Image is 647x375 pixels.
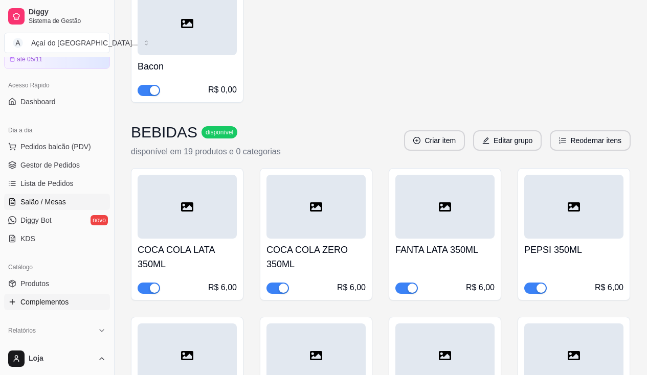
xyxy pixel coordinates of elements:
[4,77,110,93] div: Acesso Rápido
[138,243,237,271] h4: COCA COLA LATA 350ML
[20,160,80,170] span: Gestor de Pedidos
[595,282,623,294] div: R$ 6,00
[4,175,110,192] a: Lista de Pedidos
[4,346,110,371] button: Loja
[29,354,94,363] span: Loja
[208,282,237,294] div: R$ 6,00
[4,138,110,155] button: Pedidos balcão (PDV)
[208,84,237,96] div: R$ 0,00
[4,230,110,247] a: KDS
[204,128,235,136] span: disponível
[4,33,110,53] button: Select a team
[395,243,495,257] h4: FANTA LATA 350ML
[524,243,623,257] h4: PEPSI 350ML
[20,297,69,307] span: Complementos
[20,215,52,225] span: Diggy Bot
[550,130,631,151] button: ordered-listReodernar itens
[337,282,366,294] div: R$ 6,00
[13,38,23,48] span: A
[4,294,110,310] a: Complementos
[20,142,91,152] span: Pedidos balcão (PDV)
[473,130,542,151] button: editEditar grupo
[4,4,110,29] a: DiggySistema de Gestão
[20,97,56,107] span: Dashboard
[17,55,42,63] article: até 05/11
[20,233,35,244] span: KDS
[20,197,66,207] span: Salão / Mesas
[4,122,110,138] div: Dia a dia
[131,146,281,158] p: disponível em 19 produtos e 0 categorias
[20,342,88,352] span: Relatórios de vendas
[404,130,465,151] button: plus-circleCriar item
[138,59,237,74] h4: Bacon
[4,93,110,110] a: Dashboard
[4,259,110,275] div: Catálogo
[482,137,489,144] span: edit
[29,8,106,17] span: Diggy
[29,17,106,25] span: Sistema de Gestão
[20,278,49,289] span: Produtos
[559,137,566,144] span: ordered-list
[413,137,420,144] span: plus-circle
[31,38,138,48] div: Açaí do [GEOGRAPHIC_DATA] ...
[466,282,495,294] div: R$ 6,00
[4,212,110,228] a: Diggy Botnovo
[4,157,110,173] a: Gestor de Pedidos
[266,243,366,271] h4: COCA COLA ZERO 350ML
[4,339,110,355] a: Relatórios de vendas
[4,194,110,210] a: Salão / Mesas
[131,123,197,142] h3: BEBIDAS
[20,178,74,189] span: Lista de Pedidos
[4,275,110,292] a: Produtos
[8,326,36,335] span: Relatórios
